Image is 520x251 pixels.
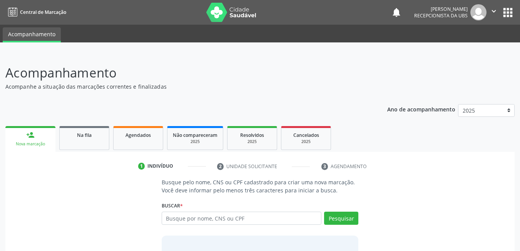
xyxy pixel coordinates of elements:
button: notifications [391,7,402,18]
span: Agendados [125,132,151,138]
span: Não compareceram [173,132,217,138]
div: 2025 [233,139,271,145]
button: Pesquisar [324,212,358,225]
i:  [490,7,498,15]
p: Acompanhe a situação das marcações correntes e finalizadas [5,83,362,91]
input: Busque por nome, CNS ou CPF [162,212,322,225]
p: Ano de acompanhamento [387,104,455,114]
button: apps [501,6,515,19]
div: [PERSON_NAME] [414,6,468,12]
button:  [487,4,501,20]
div: person_add [26,131,35,139]
div: 2025 [173,139,217,145]
img: img [470,4,487,20]
div: Nova marcação [11,141,50,147]
div: 1 [138,163,145,170]
span: Recepcionista da UBS [414,12,468,19]
span: Na fila [77,132,92,138]
div: Indivíduo [147,163,173,170]
p: Acompanhamento [5,63,362,83]
p: Busque pelo nome, CNS ou CPF cadastrado para criar uma nova marcação. Você deve informar pelo men... [162,178,359,194]
a: Acompanhamento [3,27,61,42]
label: Buscar [162,200,183,212]
div: 2025 [287,139,325,145]
span: Central de Marcação [20,9,66,15]
span: Resolvidos [240,132,264,138]
a: Central de Marcação [5,6,66,19]
span: Cancelados [293,132,319,138]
